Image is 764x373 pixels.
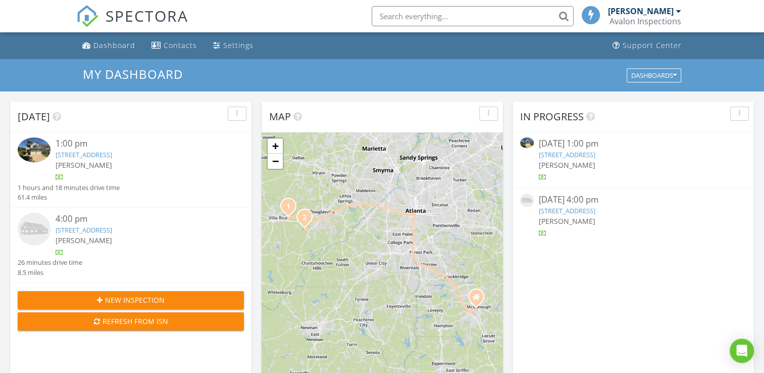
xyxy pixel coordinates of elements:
button: New Inspection [18,291,244,309]
a: [DATE] 1:00 pm [STREET_ADDRESS] [PERSON_NAME] [520,137,746,182]
span: New Inspection [105,295,165,305]
div: Open Intercom Messenger [730,339,754,363]
a: [STREET_ADDRESS] [539,150,595,159]
span: In Progress [520,110,584,123]
div: Refresh from ISN [26,316,236,327]
a: [DATE] 4:00 pm [STREET_ADDRESS] [PERSON_NAME] [520,194,746,239]
div: 61.4 miles [18,193,120,202]
a: SPECTORA [76,14,188,35]
img: house-placeholder-square-ca63347ab8c70e15b013bc22427d3df0f7f082c62ce06d78aee8ec4e70df452f.jpg [18,213,50,246]
a: Zoom in [268,138,283,154]
a: Dashboard [78,36,139,55]
div: 1001 Balsam Wood Trl, Villa Rica, GA 30180 [288,206,294,212]
div: Contacts [164,40,197,50]
a: [STREET_ADDRESS] [56,150,112,159]
a: Contacts [147,36,201,55]
span: SPECTORA [106,5,188,26]
i: 2 [302,214,307,221]
span: My Dashboard [83,66,183,82]
button: Refresh from ISN [18,312,244,331]
div: Settings [223,40,253,50]
div: [PERSON_NAME] [608,6,674,16]
a: [STREET_ADDRESS] [539,206,595,215]
div: 7406 Cherry Blossom Way, Winston, GA 30187 [304,217,311,223]
button: Dashboards [627,68,681,82]
div: Avalon Inspections [609,16,681,26]
span: Map [269,110,291,123]
a: Support Center [608,36,686,55]
img: 9350748%2Fcover_photos%2Fq9bK3b6jkrNlHJkMoMy7%2Fsmall.jpg [18,137,50,162]
span: [PERSON_NAME] [56,160,112,170]
span: [PERSON_NAME] [56,236,112,245]
div: 4:00 pm [56,213,225,225]
a: Zoom out [268,154,283,169]
div: [DATE] 1:00 pm [539,137,727,150]
div: Dashboards [631,72,677,79]
div: 1 hours and 18 minutes drive time [18,183,120,193]
div: 1:00 pm [56,137,225,150]
i: 1 [286,203,290,210]
div: 8.5 miles [18,268,82,277]
span: [PERSON_NAME] [539,160,595,170]
div: 26 minutes drive time [18,258,82,267]
img: 9350748%2Fcover_photos%2Fq9bK3b6jkrNlHJkMoMy7%2Fsmall.jpg [520,137,534,148]
a: 4:00 pm [STREET_ADDRESS] [PERSON_NAME] 26 minutes drive time 8.5 miles [18,213,244,277]
span: [PERSON_NAME] [539,216,595,226]
div: [DATE] 4:00 pm [539,194,727,206]
a: Settings [209,36,258,55]
span: [DATE] [18,110,50,123]
div: Dashboard [93,40,135,50]
a: [STREET_ADDRESS] [56,225,112,235]
input: Search everything... [372,6,574,26]
img: house-placeholder-square-ca63347ab8c70e15b013bc22427d3df0f7f082c62ce06d78aee8ec4e70df452f.jpg [520,194,534,207]
a: 1:00 pm [STREET_ADDRESS] [PERSON_NAME] 1 hours and 18 minutes drive time 61.4 miles [18,137,244,202]
div: 234 Hampton Street, McDonough GA 30253 [476,297,482,303]
img: The Best Home Inspection Software - Spectora [76,5,98,27]
div: Support Center [623,40,682,50]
